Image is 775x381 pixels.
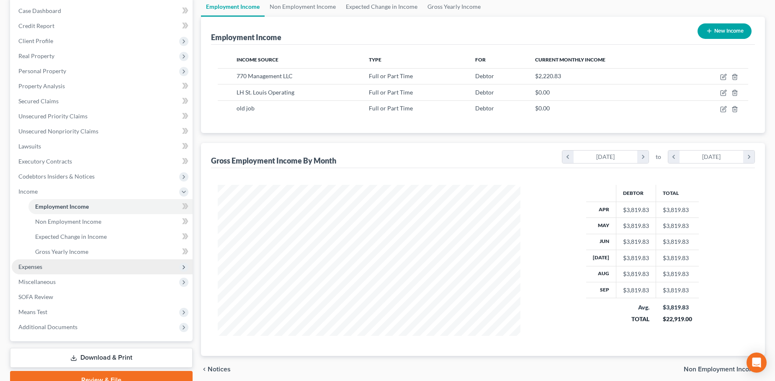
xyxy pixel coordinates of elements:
[28,229,193,244] a: Expected Change in Income
[18,82,65,89] span: Property Analysis
[18,278,56,285] span: Miscellaneous
[18,308,47,315] span: Means Test
[656,234,699,250] td: $3,819.83
[656,218,699,234] td: $3,819.83
[201,366,231,373] button: chevron_left Notices
[12,289,193,304] a: SOFA Review
[535,89,550,96] span: $0.00
[586,234,616,250] th: Jun
[586,202,616,217] th: Apr
[586,282,616,298] th: Sep
[535,72,561,79] span: $2,220.83
[12,139,193,154] a: Lawsuits
[12,109,193,124] a: Unsecured Priority Claims
[18,113,88,120] span: Unsecured Priority Claims
[18,323,77,330] span: Additional Documents
[656,250,699,266] td: $3,819.83
[586,266,616,282] th: Aug
[237,89,294,96] span: LH St. Louis Operating
[475,89,494,96] span: Debtor
[12,18,193,33] a: Credit Report
[18,173,95,180] span: Codebtors Insiders & Notices
[743,151,754,163] i: chevron_right
[586,250,616,266] th: [DATE]
[35,248,88,255] span: Gross Yearly Income
[562,151,574,163] i: chevron_left
[668,151,680,163] i: chevron_left
[680,151,744,163] div: [DATE]
[475,72,494,79] span: Debtor
[18,22,54,29] span: Credit Report
[18,37,53,44] span: Client Profile
[211,32,281,42] div: Employment Income
[684,366,765,373] button: Non Employment Income chevron_right
[623,222,649,230] div: $3,819.83
[623,206,649,214] div: $3,819.83
[663,303,692,312] div: $3,819.83
[574,151,638,163] div: [DATE]
[623,303,649,312] div: Avg.
[10,348,193,368] a: Download & Print
[369,72,413,79] span: Full or Part Time
[18,67,66,74] span: Personal Property
[18,128,98,135] span: Unsecured Nonpriority Claims
[18,188,38,195] span: Income
[586,218,616,234] th: May
[623,238,649,246] div: $3,819.83
[12,154,193,169] a: Executory Contracts
[35,203,89,210] span: Employment Income
[28,199,193,214] a: Employment Income
[656,202,699,217] td: $3,819.83
[369,89,413,96] span: Full or Part Time
[656,282,699,298] td: $3,819.83
[18,7,61,14] span: Case Dashboard
[623,254,649,262] div: $3,819.83
[18,263,42,270] span: Expenses
[475,56,486,63] span: For
[201,366,208,373] i: chevron_left
[698,23,752,39] button: New Income
[616,185,656,202] th: Debtor
[18,52,54,59] span: Real Property
[623,270,649,278] div: $3,819.83
[35,218,101,225] span: Non Employment Income
[535,105,550,112] span: $0.00
[747,353,767,373] div: Open Intercom Messenger
[18,158,72,165] span: Executory Contracts
[637,151,649,163] i: chevron_right
[28,214,193,229] a: Non Employment Income
[475,105,494,112] span: Debtor
[18,97,59,105] span: Secured Claims
[18,293,53,300] span: SOFA Review
[369,105,413,112] span: Full or Part Time
[623,286,649,294] div: $3,819.83
[12,3,193,18] a: Case Dashboard
[12,79,193,94] a: Property Analysis
[211,156,336,166] div: Gross Employment Income By Month
[663,315,692,323] div: $22,919.00
[623,315,649,323] div: TOTAL
[369,56,381,63] span: Type
[35,233,107,240] span: Expected Change in Income
[237,105,255,112] span: old job
[535,56,605,63] span: Current Monthly Income
[12,124,193,139] a: Unsecured Nonpriority Claims
[12,94,193,109] a: Secured Claims
[208,366,231,373] span: Notices
[656,153,661,161] span: to
[656,266,699,282] td: $3,819.83
[656,185,699,202] th: Total
[684,366,758,373] span: Non Employment Income
[237,56,278,63] span: Income Source
[28,244,193,259] a: Gross Yearly Income
[18,143,41,150] span: Lawsuits
[237,72,293,79] span: 770 Management LLC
